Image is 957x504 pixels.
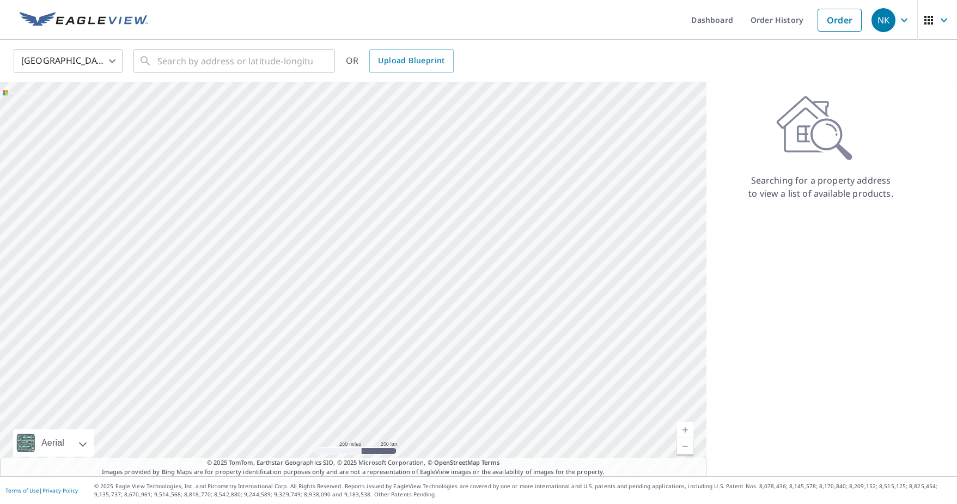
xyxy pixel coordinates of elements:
[5,487,78,494] p: |
[207,458,499,467] span: © 2025 TomTom, Earthstar Geographics SIO, © 2025 Microsoft Corporation, ©
[378,54,444,68] span: Upload Blueprint
[369,49,453,73] a: Upload Blueprint
[42,487,78,494] a: Privacy Policy
[13,429,94,457] div: Aerial
[157,46,313,76] input: Search by address or latitude-longitude
[677,438,693,454] a: Current Level 5, Zoom Out
[14,46,123,76] div: [GEOGRAPHIC_DATA]
[871,8,895,32] div: NK
[38,429,68,457] div: Aerial
[20,12,148,28] img: EV Logo
[818,9,862,32] a: Order
[346,49,454,73] div: OR
[677,422,693,438] a: Current Level 5, Zoom In
[434,458,480,466] a: OpenStreetMap
[94,482,952,499] p: © 2025 Eagle View Technologies, Inc. and Pictometry International Corp. All Rights Reserved. Repo...
[748,174,894,200] p: Searching for a property address to view a list of available products.
[5,487,39,494] a: Terms of Use
[481,458,499,466] a: Terms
